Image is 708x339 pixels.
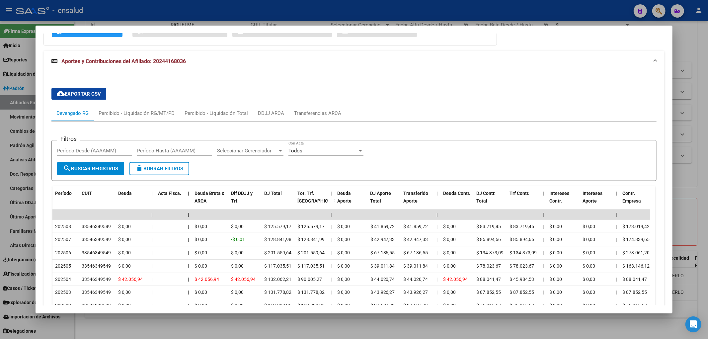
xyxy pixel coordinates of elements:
span: $ 0,00 [583,277,595,282]
span: $ 0,00 [583,303,595,308]
span: | [543,303,544,308]
span: $ 0,00 [337,290,350,295]
span: | [437,237,438,242]
h3: Filtros [57,135,80,142]
datatable-header-cell: Dif DDJJ y Trf. [228,186,262,215]
span: | [437,191,438,196]
span: $ 163.146,12 [623,263,650,269]
span: | [188,212,189,217]
span: $ 90.005,27 [297,277,322,282]
div: Transferencias ARCA [294,110,341,117]
div: 33546349549 [82,262,111,270]
span: $ 201.559,64 [297,250,325,255]
span: $ 37.607,79 [404,303,428,308]
span: Borrar Filtros [135,166,183,172]
span: $ 78.023,67 [510,263,534,269]
span: | [331,263,332,269]
button: Buscar Registros [57,162,124,175]
span: $ 0,00 [231,263,244,269]
span: 202508 [55,224,71,229]
datatable-header-cell: Deuda Bruta x ARCA [192,186,228,215]
span: Deuda Bruta x ARCA [195,191,224,204]
span: | [437,277,438,282]
span: Intereses Contr. [550,191,570,204]
span: | [616,237,617,242]
span: 202503 [55,290,71,295]
span: $ 83.719,45 [510,224,534,229]
span: | [151,303,152,308]
span: $ 0,00 [195,303,207,308]
span: $ 0,00 [337,250,350,255]
span: Deuda Aporte [337,191,352,204]
span: $ 0,00 [195,250,207,255]
span: $ 273.061,20 [623,250,650,255]
datatable-header-cell: DJ Total [262,186,295,215]
span: | [151,212,153,217]
div: Open Intercom Messenger [685,316,701,332]
span: 202502 [55,303,71,308]
span: $ 42.947,33 [370,237,395,242]
span: $ 42.056,94 [231,277,256,282]
span: $ 0,00 [118,224,131,229]
span: $ 0,00 [118,250,131,255]
span: $ 44.020,74 [370,277,395,282]
span: Trf Contr. [510,191,530,196]
span: | [437,224,438,229]
span: | [543,237,544,242]
span: $ 67.186,55 [404,250,428,255]
span: | [616,191,617,196]
mat-icon: search [63,164,71,172]
datatable-header-cell: | [328,186,335,215]
datatable-header-cell: Deuda [116,186,149,215]
span: Exportar CSV [57,91,101,97]
span: $ 125.579,17 [264,224,291,229]
span: $ 42.056,94 [195,277,219,282]
span: | [151,277,152,282]
div: Percibido - Liquidación Total [185,110,248,117]
span: $ 75.215,57 [623,303,647,308]
span: $ 134.373,09 [477,250,504,255]
span: | [151,263,152,269]
span: $ 42.947,33 [404,237,428,242]
span: | [331,224,332,229]
span: | [437,263,438,269]
datatable-header-cell: Intereses Aporte [580,186,613,215]
span: $ 134.373,09 [510,250,537,255]
span: $ 0,00 [118,237,131,242]
span: $ 117.035,51 [264,263,291,269]
mat-icon: cloud_download [57,90,65,98]
mat-expansion-panel-header: Aportes y Contribuciones del Afiliado: 20244168036 [43,51,665,72]
span: $ 0,00 [550,290,562,295]
span: $ 173.019,42 [623,224,650,229]
span: $ 0,00 [583,224,595,229]
span: $ 0,00 [337,303,350,308]
span: | [188,303,189,308]
span: | [188,191,189,196]
div: Devengado RG [56,110,89,117]
span: $ 37.607,79 [370,303,395,308]
span: $ 0,00 [231,303,244,308]
div: DDJJ ARCA [258,110,284,117]
span: | [616,263,617,269]
datatable-header-cell: Período [52,186,79,215]
span: $ 0,00 [337,237,350,242]
span: | [437,212,438,217]
div: Percibido - Liquidación RG/MT/PD [99,110,175,117]
span: -$ 0,01 [231,237,245,242]
span: Aportes y Contribuciones del Afiliado: 20244168036 [61,58,186,64]
span: $ 83.719,45 [477,224,501,229]
span: $ 0,00 [337,263,350,269]
span: $ 0,00 [195,290,207,295]
span: $ 0,00 [118,263,131,269]
datatable-header-cell: Deuda Aporte [335,186,368,215]
span: $ 39.011,84 [370,263,395,269]
span: $ 0,00 [550,303,562,308]
span: $ 45.984,53 [510,277,534,282]
span: Todos [288,148,302,154]
datatable-header-cell: Tot. Trf. Bruto [295,186,328,215]
datatable-header-cell: Transferido Aporte [401,186,434,215]
span: $ 0,00 [443,263,456,269]
span: Dif DDJJ y Trf. [231,191,253,204]
span: $ 42.056,94 [118,277,143,282]
span: $ 0,00 [583,250,595,255]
